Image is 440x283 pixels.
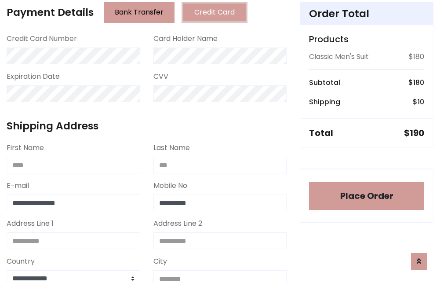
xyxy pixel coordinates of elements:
h5: Products [309,34,424,44]
h5: $ [404,128,424,138]
button: Credit Card [182,2,247,23]
label: Address Line 2 [153,218,202,229]
button: Place Order [309,182,424,210]
h6: Shipping [309,98,340,106]
label: Last Name [153,143,190,153]
label: Credit Card Number [7,33,77,44]
label: Country [7,256,35,267]
label: Address Line 1 [7,218,54,229]
h6: Subtotal [309,78,340,87]
h6: $ [408,78,424,87]
span: 190 [410,127,424,139]
label: First Name [7,143,44,153]
p: $180 [409,51,424,62]
h4: Shipping Address [7,120,287,132]
button: Bank Transfer [104,2,175,23]
label: Mobile No [153,180,187,191]
p: Classic Men's Suit [309,51,369,62]
h4: Order Total [309,7,424,20]
label: Expiration Date [7,71,60,82]
label: Card Holder Name [153,33,218,44]
label: CVV [153,71,168,82]
label: E-mail [7,180,29,191]
h4: Payment Details [7,6,94,18]
h6: $ [413,98,424,106]
span: 10 [418,97,424,107]
h5: Total [309,128,333,138]
label: City [153,256,167,267]
span: 180 [413,77,424,88]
